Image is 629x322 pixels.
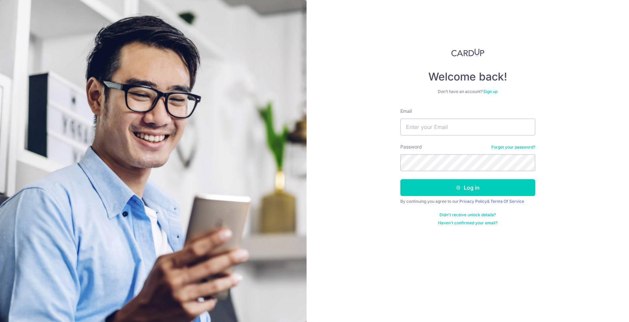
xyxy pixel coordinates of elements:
a: Privacy Policy [459,199,487,204]
a: Forgot your password? [491,144,535,150]
div: Don’t have an account? [400,89,535,94]
button: Log in [400,179,535,196]
a: Terms Of Service [490,199,524,204]
h4: Welcome back! [400,70,535,84]
a: Haven't confirmed your email? [438,220,497,226]
a: Sign up [483,89,497,94]
label: Email [400,108,412,115]
div: By continuing you agree to our & [400,199,535,204]
label: Password [400,143,422,150]
a: Didn't receive unlock details? [439,212,496,218]
input: Enter your Email [400,119,535,135]
img: CardUp Logo [451,49,484,57]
